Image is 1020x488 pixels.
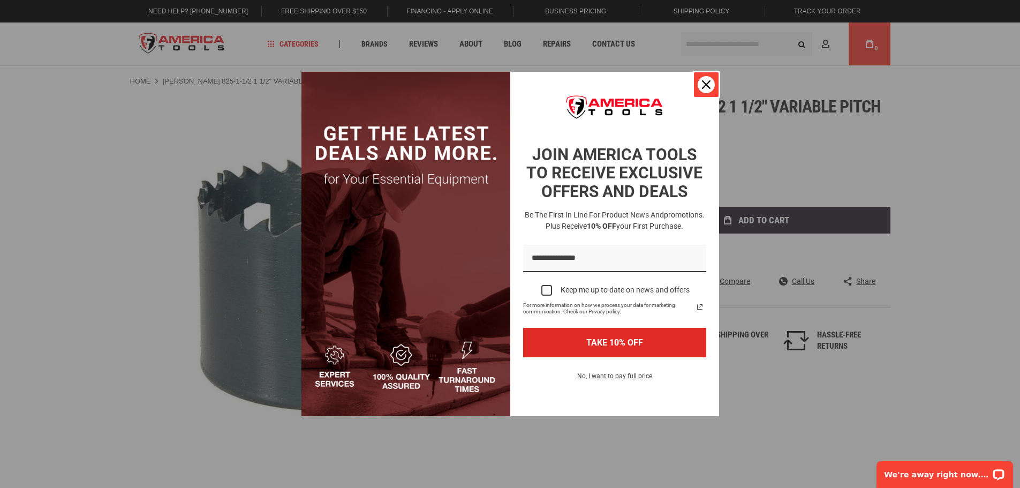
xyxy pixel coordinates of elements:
[521,209,708,232] h3: Be the first in line for product news and
[870,454,1020,488] iframe: LiveChat chat widget
[523,245,706,272] input: Email field
[569,370,661,388] button: No, I want to pay full price
[526,145,702,201] strong: JOIN AMERICA TOOLS TO RECEIVE EXCLUSIVE OFFERS AND DEALS
[587,222,616,230] strong: 10% OFF
[693,301,706,313] svg: link icon
[693,301,706,313] a: Read our Privacy Policy
[523,328,706,357] button: TAKE 10% OFF
[523,302,693,315] span: For more information on how we process your data for marketing communication. Check our Privacy p...
[561,286,690,295] div: Keep me up to date on news and offers
[693,72,719,97] button: Close
[702,80,711,89] svg: close icon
